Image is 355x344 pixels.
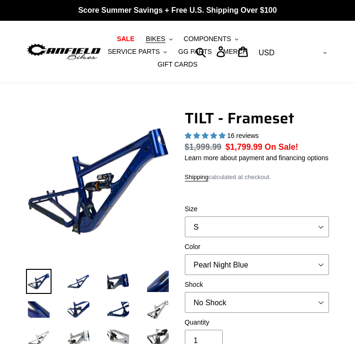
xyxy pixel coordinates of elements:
img: Load image into Gallery viewer, TILT - Frameset [26,297,52,322]
span: COMPONENTS [184,35,231,43]
label: Shock [185,280,329,290]
img: Load image into Gallery viewer, TILT - Frameset [145,297,171,322]
a: SALE [112,33,139,45]
img: Load image into Gallery viewer, TILT - Frameset [26,269,52,294]
a: Learn more about payment and financing options [185,154,329,162]
span: GG PARTS [178,48,212,56]
span: SALE [117,35,134,43]
button: SERVICE PARTS [103,45,172,58]
img: Load image into Gallery viewer, TILT - Frameset [105,297,131,322]
span: $1,799.99 [225,142,262,152]
label: Size [185,204,329,214]
a: GIFT CARDS [153,58,202,71]
button: COMPONENTS [179,33,243,45]
span: GIFT CARDS [157,60,198,69]
a: GG PARTS [173,45,216,58]
h1: TILT - Frameset [185,109,329,127]
span: 16 reviews [227,132,259,139]
label: Color [185,242,329,252]
span: BIKES [146,35,165,43]
img: Load image into Gallery viewer, TILT - Frameset [145,269,171,294]
span: 5.00 stars [185,132,227,139]
a: Shipping [185,173,209,181]
button: BIKES [141,33,177,45]
span: SERVICE PARTS [108,48,160,56]
img: Load image into Gallery viewer, TILT - Frameset [66,297,91,322]
img: Load image into Gallery viewer, TILT - Frameset [105,269,131,294]
span: On Sale! [265,141,298,153]
div: calculated at checkout. [185,172,329,182]
label: Quantity [185,318,329,327]
img: Load image into Gallery viewer, TILT - Frameset [66,269,91,294]
img: Canfield Bikes [26,42,102,61]
s: $1,999.99 [185,142,222,152]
